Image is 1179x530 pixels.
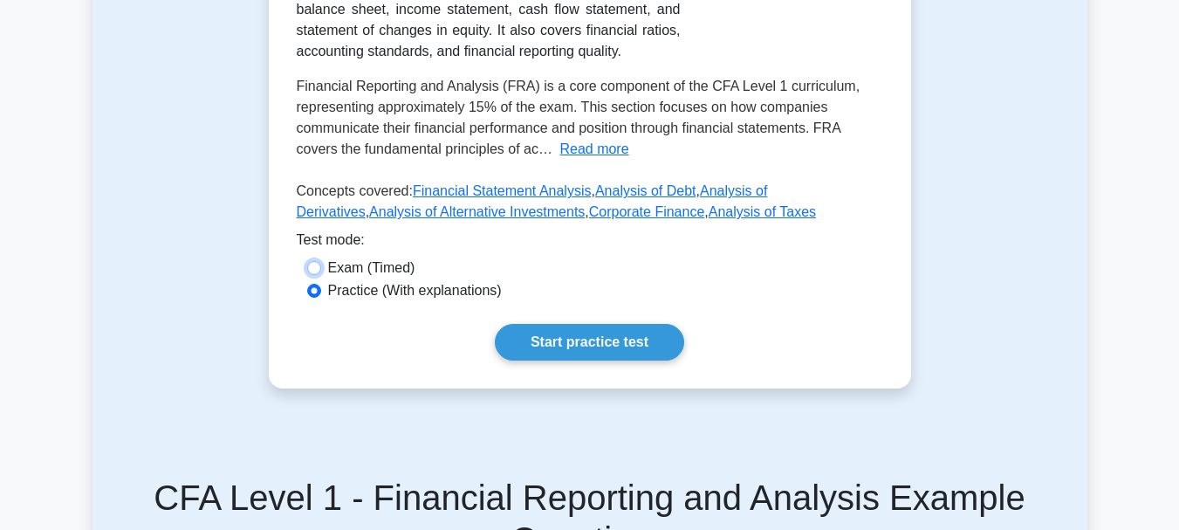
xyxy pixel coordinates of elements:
a: Corporate Finance [589,204,705,219]
p: Concepts covered: , , , , , [297,181,883,230]
a: Analysis of Alternative Investments [369,204,585,219]
a: Analysis of Derivatives [297,183,768,219]
span: Financial Reporting and Analysis (FRA) is a core component of the CFA Level 1 curriculum, represe... [297,79,860,156]
a: Analysis of Debt [595,183,696,198]
a: Start practice test [495,324,684,361]
div: Test mode: [297,230,883,258]
a: Analysis of Taxes [709,204,816,219]
button: Read more [559,139,628,160]
label: Practice (With explanations) [328,280,502,301]
label: Exam (Timed) [328,258,415,279]
a: Financial Statement Analysis [413,183,592,198]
